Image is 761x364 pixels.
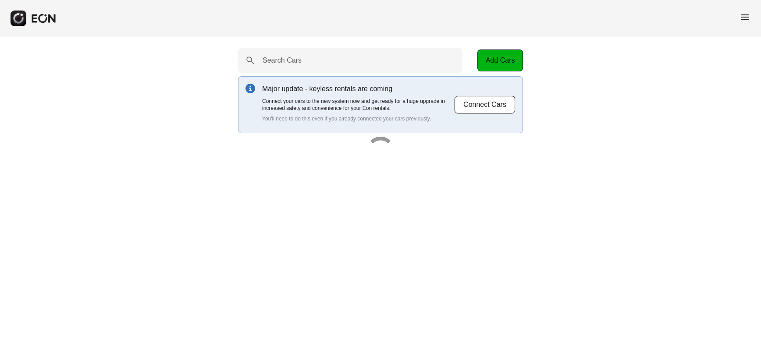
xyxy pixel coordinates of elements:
p: You'll need to do this even if you already connected your cars previously. [262,115,454,122]
button: Add Cars [477,49,523,71]
p: Connect your cars to the new system now and get ready for a huge upgrade in increased safety and ... [262,98,454,112]
img: info [245,84,255,93]
label: Search Cars [263,55,302,66]
span: menu [740,12,750,22]
p: Major update - keyless rentals are coming [262,84,454,94]
button: Connect Cars [454,95,516,114]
